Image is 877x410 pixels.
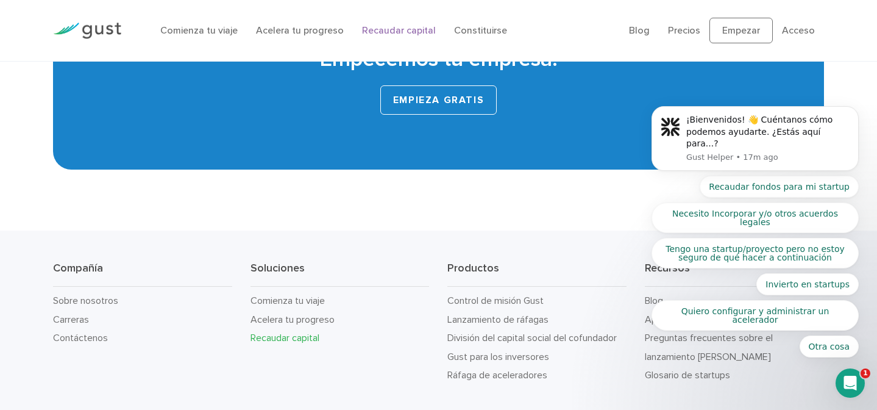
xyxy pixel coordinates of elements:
a: Gust para los inversores [447,351,549,362]
a: División del capital social del cofundador [447,332,617,343]
a: Control de misión Gust [447,295,544,306]
a: Comienza tu viaje [250,295,325,306]
a: Empieza gratis [380,85,497,115]
a: Carreras [53,314,89,325]
img: Logotipo de Gust [53,23,121,39]
font: 1 [863,369,868,377]
a: Recaudar capital [362,24,436,36]
a: Recaudar capital [250,332,319,343]
a: Lanzamiento de ráfagas [447,314,549,325]
a: Acelera tu progreso [250,314,335,325]
a: Comienza tu viaje [160,24,238,36]
font: Compañía [53,262,103,275]
font: Productos [447,262,499,275]
a: Sobre nosotros [53,295,118,306]
a: Acelera tu progreso [256,24,344,36]
a: Constituirse [454,24,507,36]
font: Empieza gratis [393,94,484,106]
a: Ráfaga de aceleradores [447,369,547,381]
font: Soluciones [250,262,305,275]
iframe: Chat en vivo de Intercom [836,369,865,398]
font: Empecemos tu empresa. [319,46,558,72]
a: Contáctenos [53,332,108,343]
a: Blog [629,24,650,36]
a: Glosario de startups [645,369,730,381]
